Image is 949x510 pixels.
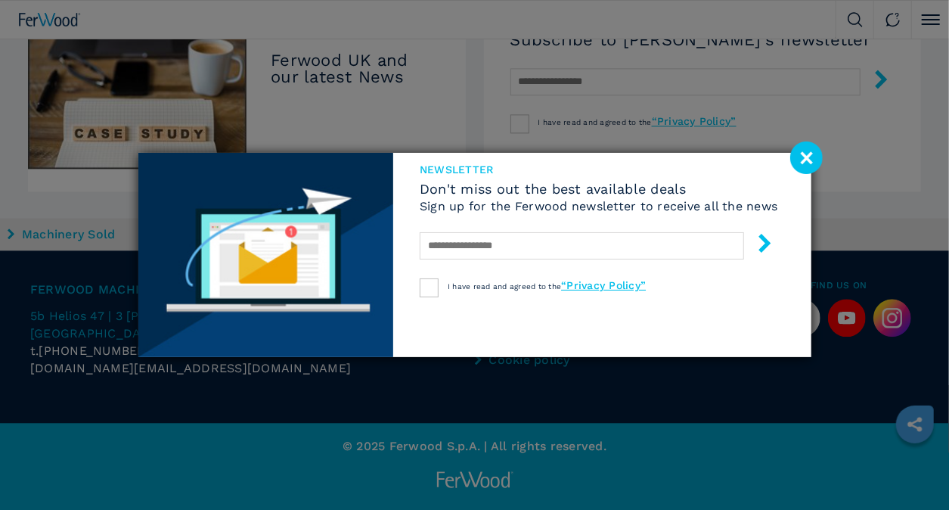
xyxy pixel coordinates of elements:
[138,153,394,357] img: Newsletter image
[420,164,778,175] span: newsletter
[561,279,646,291] a: “Privacy Policy”
[420,182,778,196] span: Don't miss out the best available deals
[448,282,646,291] span: I have read and agreed to the
[740,228,774,263] button: submit-button
[420,201,778,213] h6: Sign up for the Ferwood newsletter to receive all the news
